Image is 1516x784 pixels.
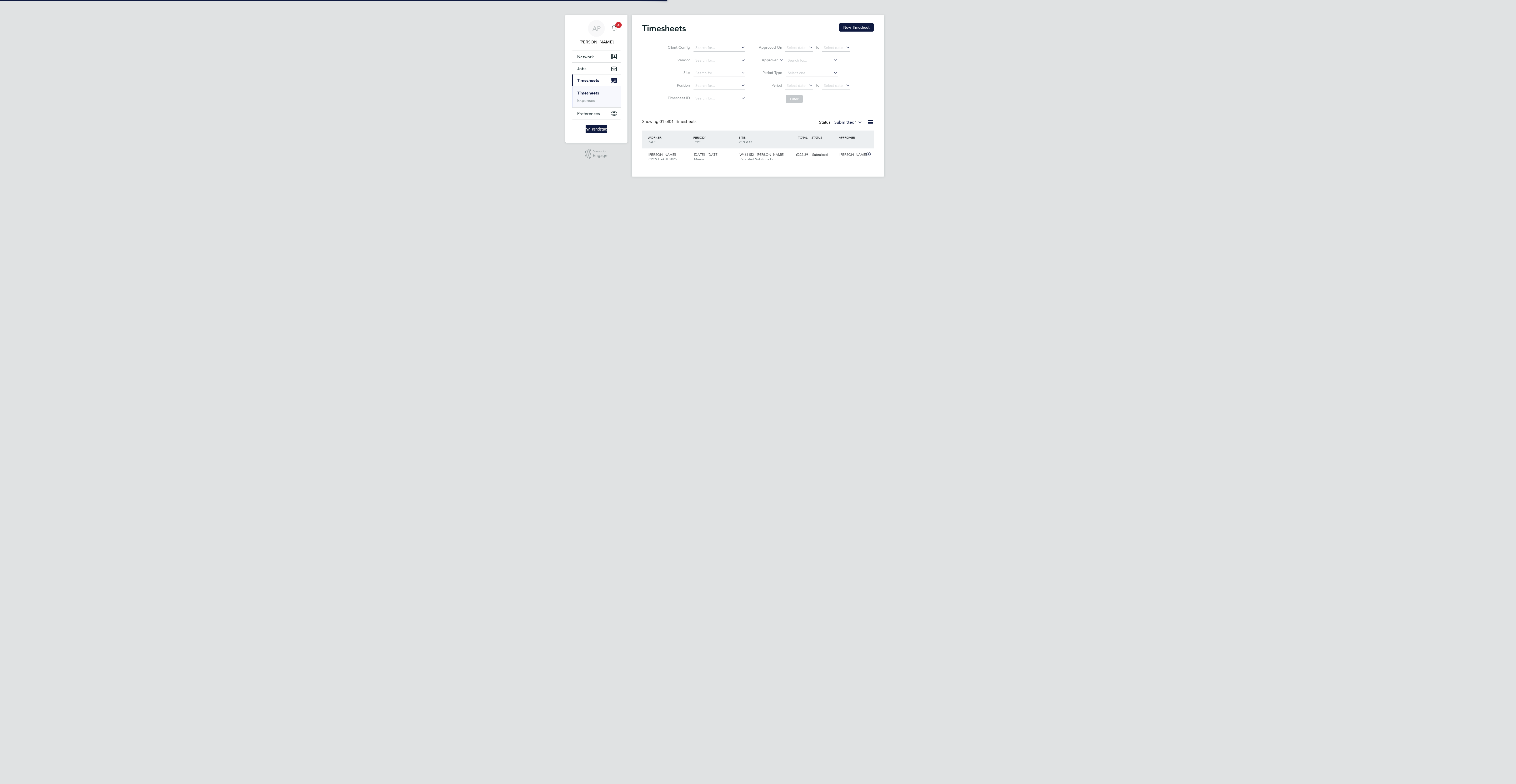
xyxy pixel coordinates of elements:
button: Timesheets [572,74,621,86]
input: Search for... [694,82,745,89]
span: / [661,135,662,139]
button: Network [572,51,621,62]
span: / [745,135,746,139]
span: [PERSON_NAME] [649,152,676,157]
label: Approved On [759,45,782,50]
span: CPCS Forklift 2025 [649,157,677,161]
div: Submitted [810,151,837,159]
label: Approver [754,58,778,63]
img: randstad-logo-retina.png [586,125,607,133]
button: Preferences [572,108,621,119]
span: Powered by [593,149,607,153]
label: Period Type [759,70,782,75]
h2: Timesheets [642,23,686,34]
label: Period [759,83,782,88]
label: Client Config [666,45,690,50]
input: Search for... [786,57,838,64]
span: 6 [615,22,622,28]
div: £222.39 [783,151,810,159]
div: WORKER [646,133,692,146]
div: PERIOD [692,133,737,146]
label: Position [666,83,690,88]
span: [DATE] - [DATE] [694,152,718,157]
a: Timesheets [577,91,599,96]
span: Ana Perozo [572,39,621,45]
input: Search for... [694,44,745,52]
span: TYPE [693,139,701,144]
span: Select date [824,83,843,88]
div: Timesheets [572,86,621,107]
span: Select date [824,45,843,50]
div: Status [819,119,863,126]
div: STATUS [810,133,837,142]
input: Select one [786,69,838,77]
span: Manual [694,157,705,161]
div: APPROVER [837,133,865,142]
span: To [814,82,821,89]
a: 6 [609,20,619,37]
span: Randstad Solutions Limi… [740,157,780,161]
label: Timesheet ID [666,96,690,100]
div: [PERSON_NAME] [837,151,865,159]
span: VENDOR [739,139,752,144]
span: Jobs [577,66,586,71]
span: 01 of [660,119,669,124]
span: AP [592,25,601,32]
span: ROLE [648,139,656,144]
div: Showing [642,119,697,124]
span: / [705,135,706,139]
span: Network [577,54,594,59]
span: 01 Timesheets [660,119,696,124]
a: Powered byEngage [585,149,608,159]
span: W461152 - [PERSON_NAME] [740,152,784,157]
input: Search for... [694,57,745,64]
span: 1 [855,120,857,125]
button: Filter [786,95,803,103]
nav: Main navigation [565,15,627,143]
a: Expenses [577,98,595,103]
span: Select date [787,83,806,88]
input: Search for... [694,69,745,77]
button: New Timesheet [839,23,874,32]
span: Preferences [577,111,600,116]
span: Timesheets [577,78,599,83]
span: TOTAL [798,135,807,139]
a: Go to home page [572,125,621,133]
a: AP[PERSON_NAME] [572,20,621,45]
label: Submitted [834,120,862,125]
span: Select date [787,45,806,50]
input: Search for... [694,95,745,102]
span: To [814,44,821,51]
span: Engage [593,153,607,158]
label: Vendor [666,58,690,62]
button: Jobs [572,63,621,74]
label: Site [666,70,690,75]
div: SITE [737,133,783,146]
